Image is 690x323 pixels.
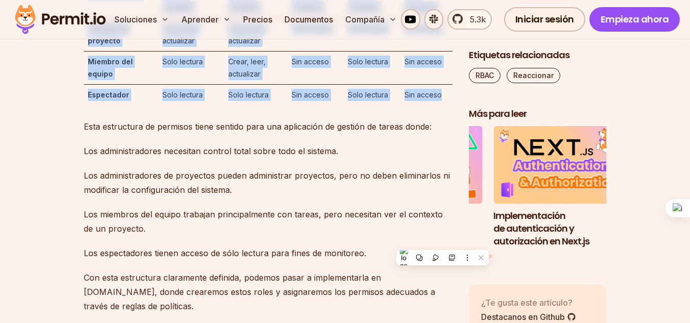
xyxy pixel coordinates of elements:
[447,9,491,30] a: 5.3k
[110,9,173,30] button: Soluciones
[504,7,585,32] a: Iniciar sesión
[470,14,486,24] font: 5.3k
[469,48,569,61] font: Etiquetas relacionadas
[469,107,527,120] font: Más para leer
[493,127,631,204] img: Implementación de autenticación y autorización en Next.js
[162,57,203,66] font: Solo lectura
[88,24,129,45] font: Gerente de proyecto
[493,127,631,248] a: Implementación de autenticación y autorización en Next.jsImplementación de autenticación y autori...
[84,170,450,195] font: Los administradores de proyectos pueden administrar proyectos, pero no deben eliminarlos ni modif...
[228,24,266,45] font: Crear, leer, actualizar
[345,14,385,24] font: Compañía
[345,127,483,248] li: 1 de 3
[228,90,269,99] font: Solo lectura
[481,311,576,323] a: Destacanos en Github
[515,13,574,26] font: Iniciar sesión
[177,9,235,30] button: Aprender
[84,121,432,132] font: Esta estructura de permisos tiene sentido para una aplicación de gestión de tareas donde:
[348,57,388,66] font: Solo lectura
[405,57,442,66] font: Sin acceso
[513,71,554,80] font: Reaccionar
[292,57,329,66] font: Sin acceso
[284,14,333,24] font: Documentos
[84,146,338,156] font: Los administradores necesitan control total sobre todo el sistema.
[469,127,607,260] div: Publicaciones
[88,90,129,99] font: Espectador
[469,68,501,83] a: RBAC
[475,71,494,80] font: RBAC
[292,90,329,99] font: Sin acceso
[162,24,200,45] font: Crear, leer, actualizar
[239,9,276,30] a: Precios
[493,127,631,248] li: 2 de 3
[488,254,492,258] button: Ir a la diapositiva 3
[243,14,272,24] font: Precios
[507,68,560,83] a: Reaccionar
[405,90,442,99] font: Sin acceso
[181,14,219,24] font: Aprender
[348,90,388,99] font: Solo lectura
[589,7,680,32] a: Empieza ahora
[162,90,203,99] font: Solo lectura
[280,9,337,30] a: Documentos
[114,14,157,24] font: Soluciones
[228,57,266,78] font: Crear, leer, actualizar
[88,57,133,78] font: Miembro del equipo
[341,9,401,30] button: Compañía
[10,2,110,37] img: Logotipo del permiso
[84,248,366,258] font: Los espectadores tienen acceso de sólo lectura para fines de monitoreo.
[493,209,589,247] font: Implementación de autenticación y autorización en Next.js
[601,13,669,26] font: Empieza ahora
[481,297,573,308] font: ¿Te gusta este artículo?
[84,209,443,234] font: Los miembros del equipo trabajan principalmente con tareas, pero necesitan ver el contexto de un ...
[84,272,435,311] font: Con esta estructura claramente definida, podemos pasar a implementarla en [DOMAIN_NAME], donde cr...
